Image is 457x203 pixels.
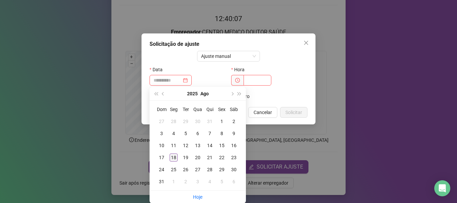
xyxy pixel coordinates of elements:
[216,115,228,127] td: 2025-08-01
[182,154,190,162] div: 19
[168,103,180,115] th: Seg
[156,176,168,188] td: 2025-08-31
[170,154,178,162] div: 18
[228,151,240,164] td: 2025-08-23
[156,127,168,139] td: 2025-08-03
[170,141,178,149] div: 11
[230,117,238,125] div: 2
[230,129,238,137] div: 9
[180,164,192,176] td: 2025-08-26
[235,78,240,83] span: clock-circle
[194,117,202,125] div: 30
[194,178,202,186] div: 3
[216,164,228,176] td: 2025-08-29
[182,141,190,149] div: 12
[156,151,168,164] td: 2025-08-17
[180,139,192,151] td: 2025-08-12
[204,164,216,176] td: 2025-08-28
[230,154,238,162] div: 23
[228,164,240,176] td: 2025-08-30
[248,107,277,118] button: Cancelar
[192,127,204,139] td: 2025-08-06
[158,166,166,174] div: 24
[434,180,450,196] div: Open Intercom Messenger
[200,87,209,100] button: month panel
[180,127,192,139] td: 2025-08-05
[182,117,190,125] div: 29
[150,40,307,48] div: Solicitação de ajuste
[228,127,240,139] td: 2025-08-09
[231,64,249,75] label: Hora
[216,103,228,115] th: Sex
[158,117,166,125] div: 27
[156,103,168,115] th: Dom
[218,141,226,149] div: 15
[182,129,190,137] div: 5
[204,115,216,127] td: 2025-07-31
[150,64,167,75] label: Data
[194,129,202,137] div: 6
[156,164,168,176] td: 2025-08-24
[156,139,168,151] td: 2025-08-10
[230,178,238,186] div: 6
[216,127,228,139] td: 2025-08-08
[160,87,167,100] button: prev-year
[180,151,192,164] td: 2025-08-19
[280,107,307,118] button: Solicitar
[194,154,202,162] div: 20
[170,178,178,186] div: 1
[254,109,272,116] span: Cancelar
[182,178,190,186] div: 2
[180,103,192,115] th: Ter
[194,166,202,174] div: 27
[206,117,214,125] div: 31
[170,166,178,174] div: 25
[192,151,204,164] td: 2025-08-20
[168,127,180,139] td: 2025-08-04
[152,87,160,100] button: super-prev-year
[158,178,166,186] div: 31
[156,115,168,127] td: 2025-07-27
[218,166,226,174] div: 29
[187,87,198,100] button: year panel
[218,178,226,186] div: 5
[180,115,192,127] td: 2025-07-29
[182,166,190,174] div: 26
[206,141,214,149] div: 14
[204,127,216,139] td: 2025-08-07
[206,178,214,186] div: 4
[158,129,166,137] div: 3
[170,117,178,125] div: 28
[303,40,309,45] span: close
[206,129,214,137] div: 7
[228,115,240,127] td: 2025-08-02
[206,154,214,162] div: 21
[216,151,228,164] td: 2025-08-22
[230,141,238,149] div: 16
[192,139,204,151] td: 2025-08-13
[204,139,216,151] td: 2025-08-14
[180,176,192,188] td: 2025-09-02
[193,194,202,200] a: Hoje
[204,151,216,164] td: 2025-08-21
[168,115,180,127] td: 2025-07-28
[218,154,226,162] div: 22
[216,176,228,188] td: 2025-09-05
[168,176,180,188] td: 2025-09-01
[236,87,243,100] button: super-next-year
[168,164,180,176] td: 2025-08-25
[194,141,202,149] div: 13
[201,51,256,61] span: Ajuste manual
[206,166,214,174] div: 28
[168,151,180,164] td: 2025-08-18
[158,141,166,149] div: 10
[158,154,166,162] div: 17
[301,37,311,48] button: Close
[192,103,204,115] th: Qua
[170,129,178,137] div: 4
[204,103,216,115] th: Qui
[192,115,204,127] td: 2025-07-30
[228,176,240,188] td: 2025-09-06
[168,139,180,151] td: 2025-08-11
[192,176,204,188] td: 2025-09-03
